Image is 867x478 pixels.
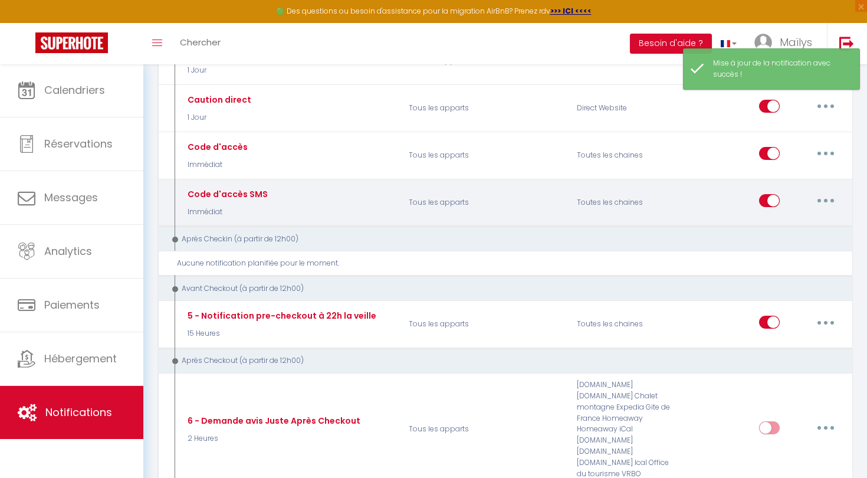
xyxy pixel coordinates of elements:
div: Avant Checkout (à partir de 12h00) [169,283,829,294]
div: 5 - Notification pre-checkout à 22h la veille [185,309,376,322]
p: Tous les apparts [401,138,569,172]
span: Calendriers [44,83,105,97]
span: Paiements [44,297,100,312]
p: 1 Jour [185,65,261,76]
img: ... [754,34,772,51]
a: ... Maïlys [746,23,827,64]
div: Toutes les chaines [569,138,681,172]
div: Code d'accès SMS [185,188,268,201]
span: Hébergement [44,351,117,366]
a: >>> ICI <<<< [550,6,592,16]
div: Mise à jour de la notification avec succès ! [713,58,848,80]
span: Notifications [45,405,112,420]
p: Tous les apparts [401,307,569,341]
div: Code d'accès [185,140,248,153]
div: Toutes les chaines [569,307,681,341]
p: Immédiat [185,207,268,218]
p: Tous les apparts [401,185,569,220]
p: 15 Heures [185,328,376,339]
p: 1 Jour [185,112,251,123]
p: Tous les apparts [401,91,569,125]
span: Messages [44,190,98,205]
img: Super Booking [35,32,108,53]
span: Maïlys [780,35,812,50]
span: Chercher [180,36,221,48]
span: Analytics [44,244,92,258]
p: 2 Heures [185,433,360,444]
div: Caution direct [185,93,251,106]
div: Direct Website [569,91,681,125]
div: Aucune notification planifiée pour le moment. [177,258,842,269]
a: Chercher [171,23,229,64]
div: Toutes les chaines [569,185,681,220]
button: Besoin d'aide ? [630,34,712,54]
span: Réservations [44,136,113,151]
p: Immédiat [185,159,248,171]
img: logout [839,36,854,51]
div: Après Checkout (à partir de 12h00) [169,355,829,366]
div: Après Checkin (à partir de 12h00) [169,234,829,245]
div: 6 - Demande avis Juste Après Checkout [185,414,360,427]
